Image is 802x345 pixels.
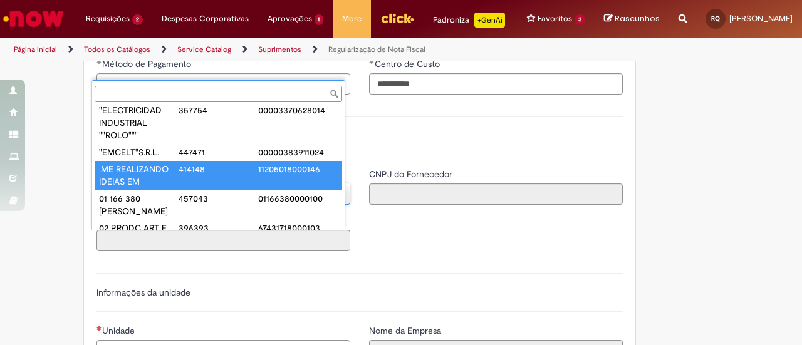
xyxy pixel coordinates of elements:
[92,105,345,230] ul: Fornecedor
[99,104,179,142] div: "ELECTRICIDAD INDUSTRIAL ""ROLO"""
[258,146,338,158] div: 00000383911024
[99,192,179,217] div: 01 166 380 [PERSON_NAME]
[179,192,258,205] div: 457043
[99,222,179,259] div: 02 PRODC ART E CINEMATOGRAF LTDA
[258,222,338,234] div: 67431718000103
[179,104,258,116] div: 357754
[258,192,338,205] div: 01166380000100
[179,146,258,158] div: 447471
[99,163,179,188] div: .ME REALIZANDO IDEIAS EM
[179,163,258,175] div: 414148
[258,104,338,116] div: 00003370628014
[179,222,258,234] div: 396393
[258,163,338,175] div: 11205018000146
[99,146,179,158] div: "EMCELT"S.R.L.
